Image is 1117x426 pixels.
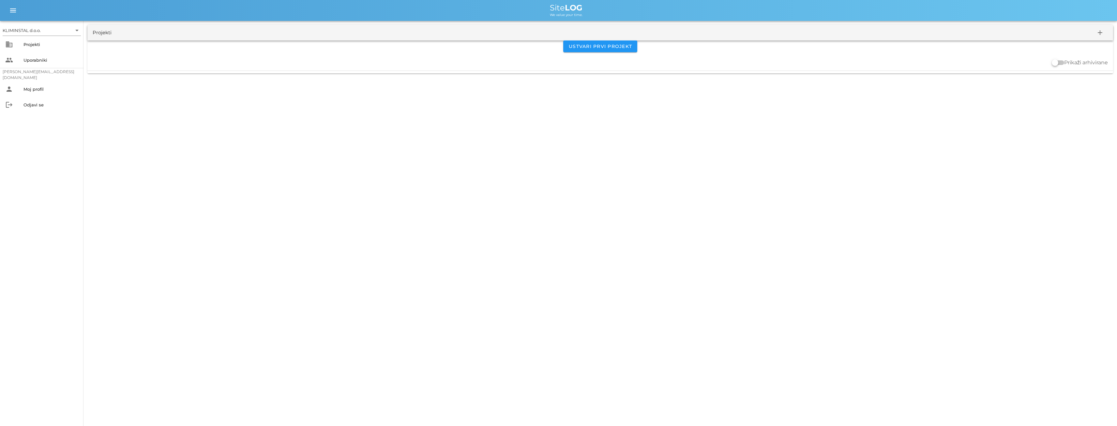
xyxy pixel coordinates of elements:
i: arrow_drop_down [73,26,81,34]
div: Moj profil [23,87,78,92]
div: Projekti [23,42,78,47]
div: KLIMINSTAL d.o.o. [3,25,81,36]
i: menu [9,7,17,14]
i: add [1096,29,1104,37]
i: people [5,56,13,64]
div: Uporabniki [23,57,78,63]
i: person [5,85,13,93]
b: LOG [565,3,582,12]
button: Ustvari prvi projekt [563,40,637,52]
div: KLIMINSTAL d.o.o. [3,27,41,33]
div: Projekti [93,29,112,37]
div: Odjavi se [23,102,78,107]
span: Ustvari prvi projekt [568,43,632,49]
i: logout [5,101,13,109]
span: Site [550,3,582,12]
i: business [5,40,13,48]
label: Prikaži arhivirane [1064,59,1108,66]
span: We value your time. [550,13,582,17]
